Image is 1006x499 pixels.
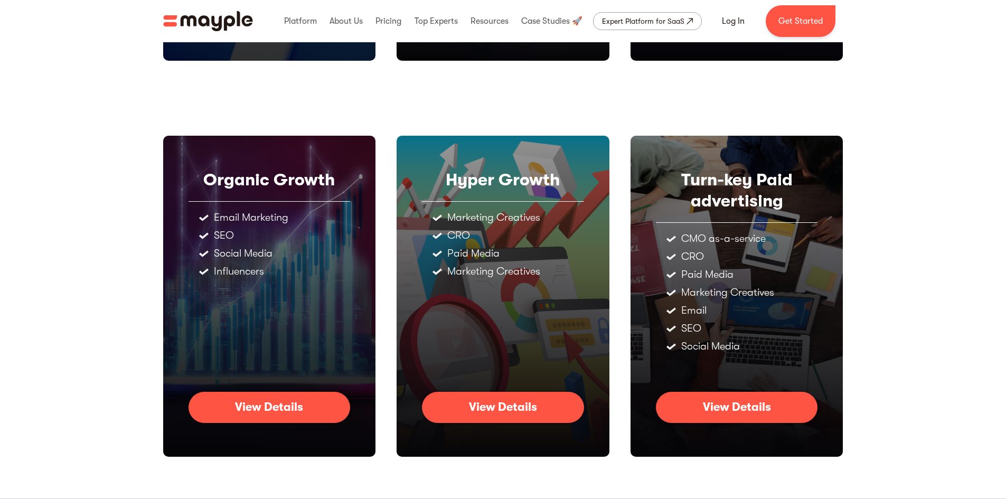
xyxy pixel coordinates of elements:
[681,269,734,280] div: Paid Media
[816,376,1006,499] iframe: Chat Widget
[656,392,818,422] a: View Details
[709,8,757,34] a: Log In
[469,400,537,414] div: View Details
[681,305,707,316] div: Email
[681,341,740,352] div: Social Media
[447,230,470,241] div: CRO
[681,233,766,244] div: CMO as-a-service
[214,248,272,259] div: Social Media
[163,11,253,31] a: home
[235,400,303,414] div: View Details
[468,4,511,38] div: Resources
[602,15,684,27] div: Expert Platform for SaaS
[373,4,404,38] div: Pricing
[327,4,365,38] div: About Us
[681,251,704,262] div: CRO
[214,230,234,241] div: SEO
[422,392,584,422] a: View Details
[766,5,835,37] a: Get Started
[447,248,500,259] div: Paid Media
[681,287,774,298] div: Marketing Creatives
[214,212,288,223] div: Email Marketing
[422,170,584,191] div: Hyper Growth
[189,392,351,422] a: View Details
[163,11,253,31] img: Mayple logo
[593,12,702,30] a: Expert Platform for SaaS
[656,170,818,212] div: Turn-key Paid advertising
[281,4,319,38] div: Platform
[189,170,351,191] div: Organic Growth
[703,400,771,414] div: View Details
[681,323,701,334] div: SEO
[412,4,460,38] div: Top Experts
[447,266,540,277] div: Marketing Creatives
[447,212,540,223] div: Marketing Creatives
[214,266,264,277] div: Influencers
